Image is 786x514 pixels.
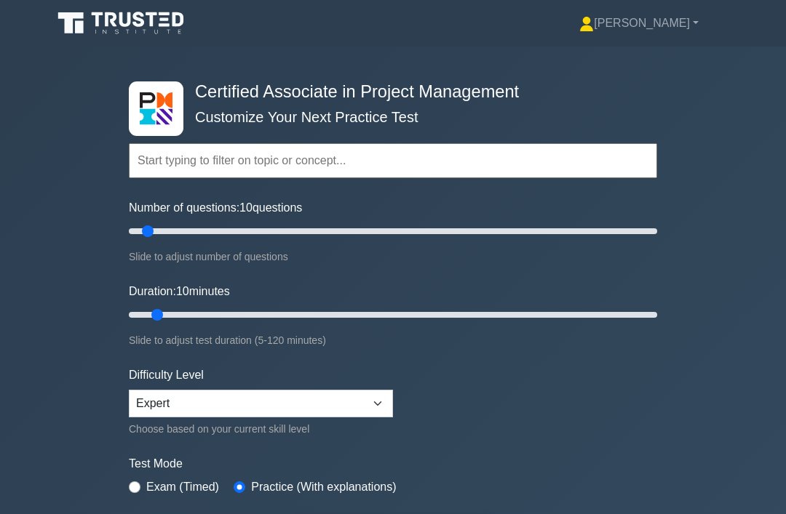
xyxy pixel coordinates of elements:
[146,478,219,496] label: Exam (Timed)
[189,81,586,102] h4: Certified Associate in Project Management
[129,143,657,178] input: Start typing to filter on topic or concept...
[176,285,189,297] span: 10
[251,478,396,496] label: Practice (With explanations)
[129,420,393,438] div: Choose based on your current skill level
[129,283,230,300] label: Duration: minutes
[129,248,657,265] div: Slide to adjust number of questions
[129,332,657,349] div: Slide to adjust test duration (5-120 minutes)
[239,201,253,214] span: 10
[129,199,302,217] label: Number of questions: questions
[129,455,657,473] label: Test Mode
[129,366,204,384] label: Difficulty Level
[544,9,734,38] a: [PERSON_NAME]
